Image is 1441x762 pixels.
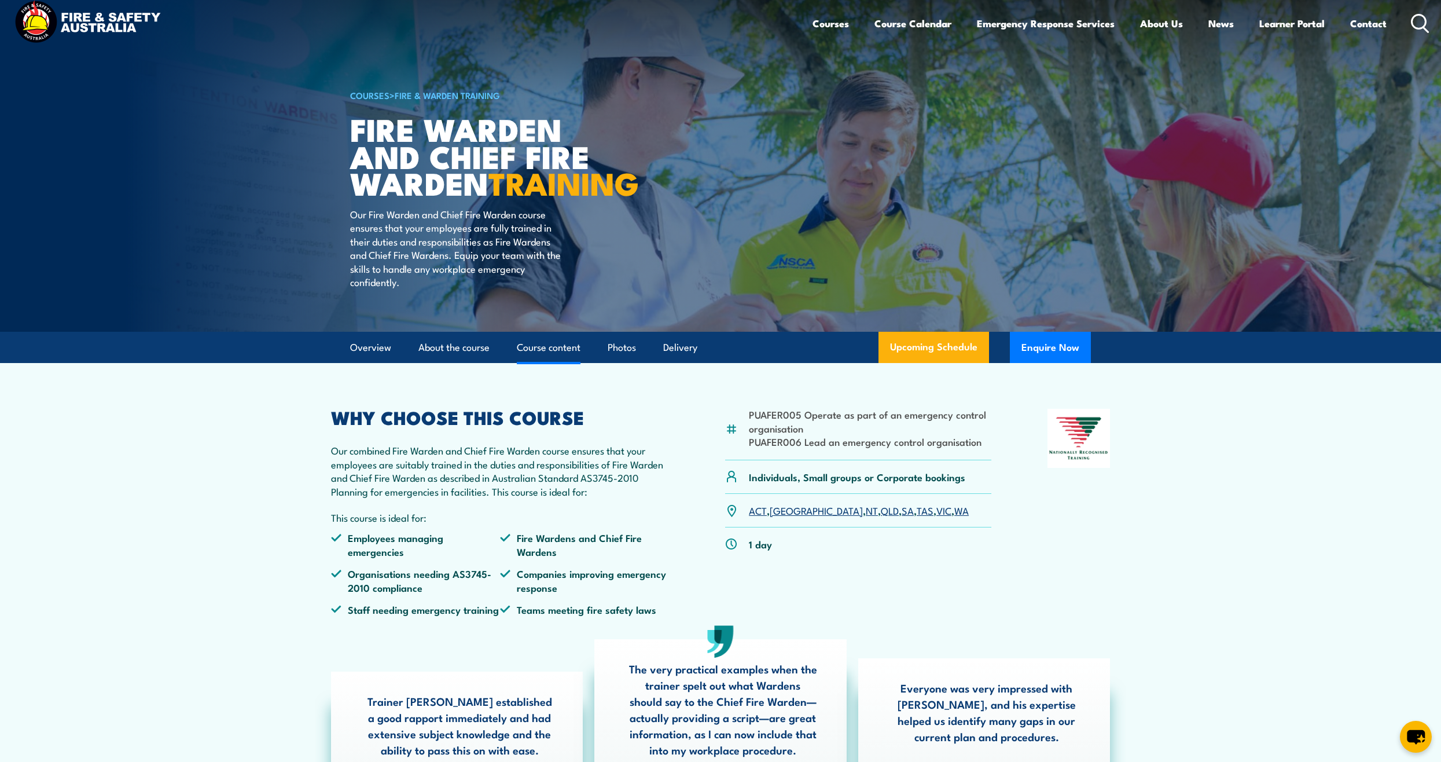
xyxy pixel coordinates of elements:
[418,332,490,363] a: About the course
[1047,409,1110,468] img: Nationally Recognised Training logo.
[1350,8,1387,39] a: Contact
[331,409,669,425] h2: WHY CHOOSE THIS COURSE
[500,603,669,616] li: Teams meeting fire safety laws
[749,435,991,448] li: PUAFER006 Lead an emergency control organisation
[1140,8,1183,39] a: About Us
[500,567,669,594] li: Companies improving emergency response
[350,89,389,101] a: COURSES
[749,537,772,551] p: 1 day
[628,661,817,758] p: The very practical examples when the trainer spelt out what Wardens should say to the Chief Fire ...
[331,444,669,498] p: Our combined Fire Warden and Chief Fire Warden course ensures that your employees are suitably tr...
[331,603,500,616] li: Staff needing emergency training
[917,503,933,517] a: TAS
[331,567,500,594] li: Organisations needing AS3745-2010 compliance
[977,8,1115,39] a: Emergency Response Services
[1010,332,1091,363] button: Enquire Now
[749,470,965,483] p: Individuals, Small groups or Corporate bookings
[350,332,391,363] a: Overview
[936,503,951,517] a: VIC
[749,503,767,517] a: ACT
[365,693,554,758] p: Trainer [PERSON_NAME] established a good rapport immediately and had extensive subject knowledge ...
[488,158,639,206] strong: TRAINING
[874,8,951,39] a: Course Calendar
[1259,8,1325,39] a: Learner Portal
[881,503,899,517] a: QLD
[350,207,561,288] p: Our Fire Warden and Chief Fire Warden course ensures that your employees are fully trained in the...
[954,503,969,517] a: WA
[1400,721,1432,753] button: chat-button
[608,332,636,363] a: Photos
[517,332,580,363] a: Course content
[350,88,636,102] h6: >
[331,511,669,524] p: This course is ideal for:
[770,503,863,517] a: [GEOGRAPHIC_DATA]
[1208,8,1234,39] a: News
[395,89,500,101] a: Fire & Warden Training
[500,531,669,558] li: Fire Wardens and Chief Fire Wardens
[749,504,969,517] p: , , , , , , ,
[813,8,849,39] a: Courses
[902,503,914,517] a: SA
[350,115,636,196] h1: Fire Warden and Chief Fire Warden
[892,680,1081,745] p: Everyone was very impressed with [PERSON_NAME], and his expertise helped us identify many gaps in...
[749,408,991,435] li: PUAFER005 Operate as part of an emergency control organisation
[866,503,878,517] a: NT
[663,332,697,363] a: Delivery
[331,531,500,558] li: Employees managing emergencies
[878,332,989,363] a: Upcoming Schedule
